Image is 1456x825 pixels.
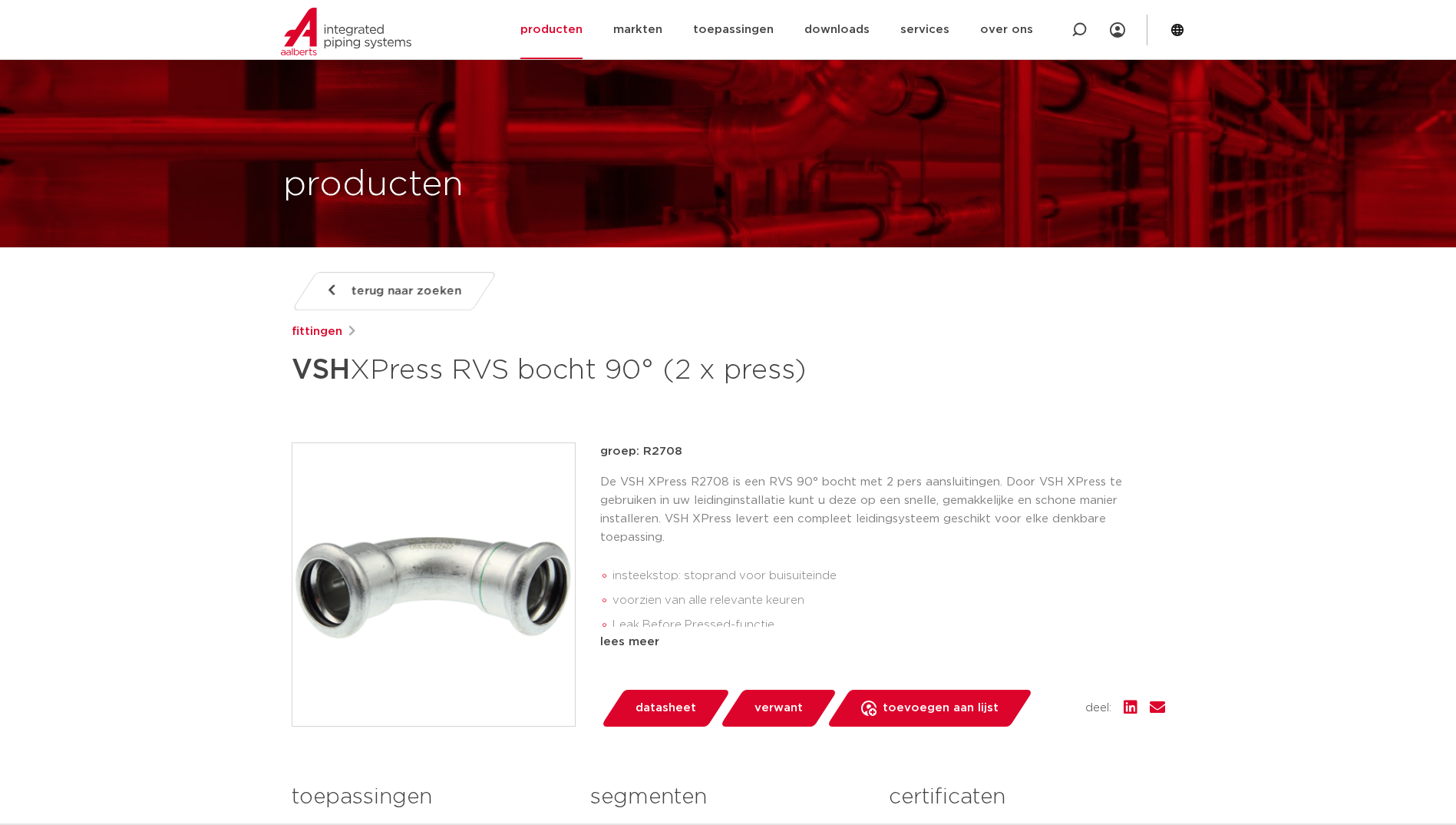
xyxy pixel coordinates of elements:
a: verwant [719,690,837,727]
span: terug naar zoeken [352,279,461,303]
span: datasheet [636,696,696,721]
h3: certificaten [889,782,1164,813]
strong: VSH [292,356,350,384]
li: Leak Before Pressed-functie [612,613,1165,638]
span: toevoegen aan lijst [883,696,999,721]
img: Product Image for VSH XPress RVS bocht 90° (2 x press) [292,443,575,726]
a: datasheet [600,690,731,727]
p: De VSH XPress R2708 is een RVS 90° bocht met 2 pers aansluitingen. Door VSH XPress te gebruiken i... [600,473,1165,547]
li: insteekstop: stoprand voor buisuiteinde [612,564,1165,588]
h3: segmenten [590,782,866,813]
h1: producten [283,161,464,210]
li: voorzien van alle relevante keuren [612,588,1165,613]
h1: XPress RVS bocht 90° (2 x press) [292,347,868,393]
a: terug naar zoeken [291,272,497,310]
span: deel: [1085,699,1111,717]
a: fittingen [292,323,342,341]
p: groep: R2708 [600,442,1165,461]
span: verwant [754,696,803,721]
div: lees meer [600,633,1165,651]
h3: toepassingen [292,782,567,813]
